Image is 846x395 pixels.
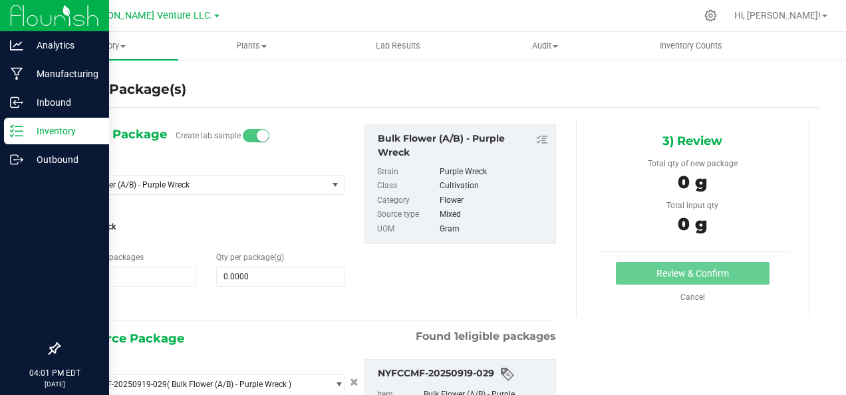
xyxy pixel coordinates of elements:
span: select [327,375,344,394]
span: Total qty of new package [648,159,738,168]
a: Cancel [680,293,705,302]
input: 1 [69,267,196,286]
span: ( Bulk Flower (A/B) - Purple Wreck ) [167,380,291,389]
div: Flower [440,194,549,208]
a: Plants [178,32,325,60]
div: Bulk Flower (A/B) - Purple Wreck [378,132,549,160]
p: Inbound [23,94,103,110]
p: Analytics [23,37,103,53]
span: Found eligible packages [416,329,556,344]
span: Green [PERSON_NAME] Venture LLC. [53,10,213,21]
span: (g) [274,253,284,262]
span: Hi, [PERSON_NAME]! [734,10,821,21]
inline-svg: Inventory [10,124,23,138]
button: Review & Confirm [616,262,770,285]
span: select [327,176,344,194]
div: Manage settings [702,9,719,22]
button: Cancel button [346,373,362,392]
span: Bulk Flower (A/B) - Purple Wreck [74,180,312,190]
span: Total input qty [666,201,718,210]
span: 1) New Package [69,124,167,144]
p: 04:01 PM EDT [6,367,103,379]
span: NYFCCMF-20250919-029 [74,380,167,389]
span: Purple Wreck [69,217,345,237]
inline-svg: Outbound [10,153,23,166]
span: Inventory Counts [642,40,740,52]
label: Source type [377,207,437,222]
a: Audit [472,32,618,60]
span: 0 g [678,172,707,193]
div: Purple Wreck [440,165,549,180]
input: 0.0000 [217,267,343,286]
label: Create lab sample [176,126,241,146]
p: Manufacturing [23,66,103,82]
label: UOM [377,222,437,237]
a: Lab Results [325,32,472,60]
div: Mixed [440,207,549,222]
span: 0 g [678,213,707,235]
span: 3) Review [662,131,722,151]
inline-svg: Analytics [10,39,23,52]
div: NYFCCMF-20250919-029 [378,366,549,382]
span: Audit [472,40,617,52]
div: Gram [440,222,549,237]
p: Inventory [23,123,103,139]
p: Outbound [23,152,103,168]
inline-svg: Manufacturing [10,67,23,80]
span: 1 [454,330,458,342]
a: Inventory Counts [618,32,764,60]
span: 2) Source Package [69,329,184,348]
label: Category [377,194,437,208]
inline-svg: Inbound [10,96,23,109]
label: Class [377,179,437,194]
h4: Create Package(s) [59,80,186,99]
span: Lab Results [358,40,438,52]
p: [DATE] [6,379,103,389]
div: Cultivation [440,179,549,194]
span: Qty per package [216,253,284,262]
span: Plants [179,40,324,52]
label: Strain [377,165,437,180]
